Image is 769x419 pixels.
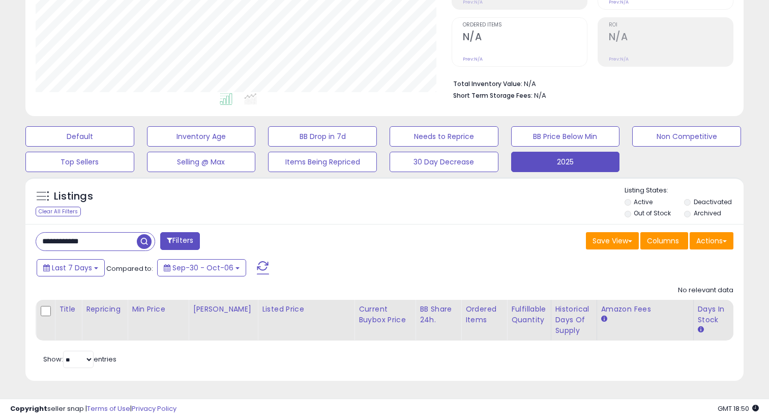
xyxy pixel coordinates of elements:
[268,126,377,147] button: BB Drop in 7d
[37,259,105,276] button: Last 7 Days
[453,79,522,88] b: Total Inventory Value:
[132,304,184,315] div: Min Price
[463,31,587,45] h2: N/A
[511,126,620,147] button: BB Price Below Min
[54,189,93,204] h5: Listings
[262,304,350,315] div: Listed Price
[640,232,688,249] button: Columns
[87,404,130,413] a: Terms of Use
[698,325,704,334] small: Days In Stock.
[132,404,176,413] a: Privacy Policy
[453,91,533,100] b: Short Term Storage Fees:
[534,91,546,100] span: N/A
[555,304,593,336] div: Historical Days Of Supply
[268,152,377,172] button: Items Being Repriced
[10,404,47,413] strong: Copyright
[106,264,153,273] span: Compared to:
[465,304,502,325] div: Ordered Items
[147,152,256,172] button: Selling @ Max
[86,304,123,315] div: Repricing
[453,77,726,89] li: N/A
[147,126,256,147] button: Inventory Age
[160,232,200,250] button: Filters
[390,126,498,147] button: Needs to Reprice
[463,56,483,62] small: Prev: N/A
[647,236,679,246] span: Columns
[43,354,116,364] span: Show: entries
[718,404,759,413] span: 2025-10-14 18:50 GMT
[601,304,689,315] div: Amazon Fees
[172,263,233,273] span: Sep-30 - Oct-06
[511,304,546,325] div: Fulfillable Quantity
[694,209,721,217] label: Archived
[586,232,639,249] button: Save View
[25,126,134,147] button: Default
[36,207,81,216] div: Clear All Filters
[678,286,733,295] div: No relevant data
[609,22,733,28] span: ROI
[609,56,629,62] small: Prev: N/A
[634,198,653,206] label: Active
[694,198,732,206] label: Deactivated
[25,152,134,172] button: Top Sellers
[52,263,92,273] span: Last 7 Days
[10,404,176,414] div: seller snap | |
[390,152,498,172] button: 30 Day Decrease
[157,259,246,276] button: Sep-30 - Oct-06
[634,209,671,217] label: Out of Stock
[698,304,735,325] div: Days In Stock
[632,126,741,147] button: Non Competitive
[601,315,607,324] small: Amazon Fees.
[690,232,733,249] button: Actions
[59,304,77,315] div: Title
[463,22,587,28] span: Ordered Items
[609,31,733,45] h2: N/A
[625,186,744,195] p: Listing States:
[359,304,411,325] div: Current Buybox Price
[193,304,253,315] div: [PERSON_NAME]
[511,152,620,172] button: 2025
[420,304,457,325] div: BB Share 24h.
